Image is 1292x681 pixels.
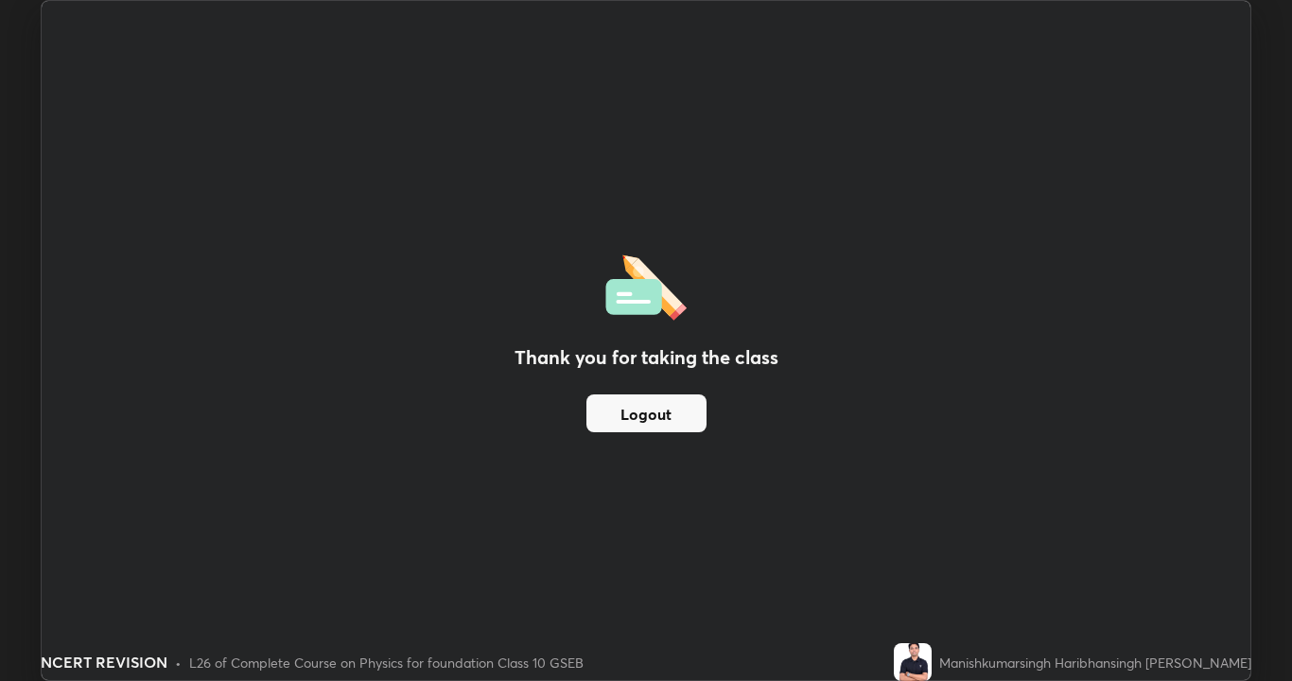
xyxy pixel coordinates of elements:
[939,653,1251,672] div: Manishkumarsingh Haribhansingh [PERSON_NAME]
[894,643,932,681] img: b9b8c977c0ad43fea1605c3bc145410e.jpg
[605,249,687,321] img: offlineFeedback.1438e8b3.svg
[586,394,707,432] button: Logout
[515,343,778,372] h2: Thank you for taking the class
[41,651,167,673] div: NCERT REVISION
[175,653,182,672] div: •
[189,653,584,672] div: L26 of Complete Course on Physics for foundation Class 10 GSEB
